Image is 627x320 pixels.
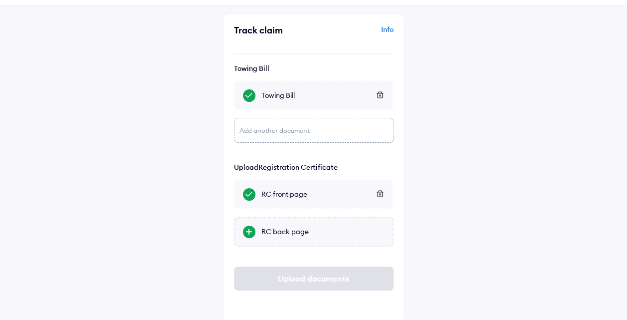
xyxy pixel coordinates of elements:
div: Towing Bill [261,90,385,100]
div: RC front page [261,189,385,199]
div: Add another document [234,118,394,143]
div: RC back page [261,227,385,237]
p: Upload Registration Certificate [234,163,394,172]
div: Track claim [234,24,311,36]
div: Towing Bill [234,64,394,73]
div: Info [316,24,394,43]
